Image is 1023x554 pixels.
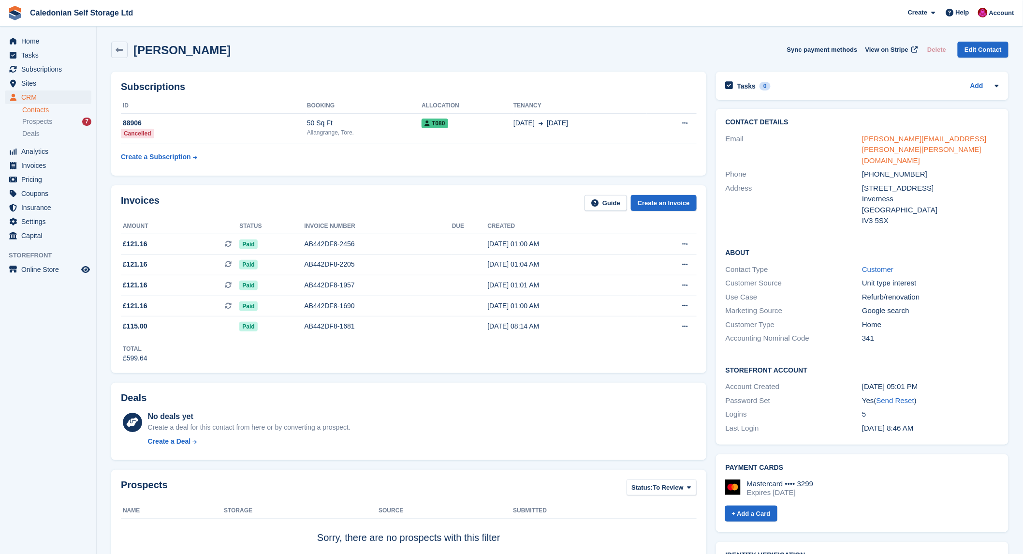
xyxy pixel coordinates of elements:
[317,532,500,543] span: Sorry, there are no prospects with this filter
[487,301,638,311] div: [DATE] 01:00 AM
[123,239,147,249] span: £121.16
[862,135,987,165] a: [PERSON_NAME][EMAIL_ADDRESS][PERSON_NAME][PERSON_NAME][DOMAIN_NAME]
[422,119,448,128] span: T080
[304,280,452,290] div: AB442DF8-1957
[148,422,351,433] div: Create a deal for this contact from here or by converting a prospect.
[5,76,91,90] a: menu
[21,229,79,242] span: Capital
[121,195,160,211] h2: Invoices
[121,148,197,166] a: Create a Subscription
[726,333,862,344] div: Accounting Nominal Code
[726,292,862,303] div: Use Case
[726,247,999,257] h2: About
[121,392,146,404] h2: Deals
[726,134,862,166] div: Email
[5,173,91,186] a: menu
[862,183,999,194] div: [STREET_ADDRESS]
[726,365,999,374] h2: Storefront Account
[123,301,147,311] span: £121.16
[21,48,79,62] span: Tasks
[123,321,147,331] span: £115.00
[121,118,307,128] div: 88906
[224,503,379,519] th: Storage
[239,322,257,331] span: Paid
[865,45,908,55] span: View on Stripe
[862,205,999,216] div: [GEOGRAPHIC_DATA]
[627,479,697,495] button: Status: To Review
[487,259,638,270] div: [DATE] 01:04 AM
[22,105,91,115] a: Contacts
[513,503,696,519] th: Submitted
[978,8,988,17] img: Donald Mathieson
[82,118,91,126] div: 7
[726,183,862,226] div: Address
[121,81,697,92] h2: Subscriptions
[737,82,756,90] h2: Tasks
[5,145,91,158] a: menu
[148,436,191,447] div: Create a Deal
[5,159,91,172] a: menu
[862,305,999,316] div: Google search
[5,62,91,76] a: menu
[21,76,79,90] span: Sites
[133,44,231,57] h2: [PERSON_NAME]
[5,263,91,276] a: menu
[726,119,999,126] h2: Contact Details
[862,194,999,205] div: Inverness
[760,82,771,90] div: 0
[862,409,999,420] div: 5
[970,81,983,92] a: Add
[123,280,147,290] span: £121.16
[862,42,920,58] a: View on Stripe
[862,319,999,330] div: Home
[726,395,862,406] div: Password Set
[747,488,814,497] div: Expires [DATE]
[304,239,452,249] div: AB442DF8-2456
[726,264,862,275] div: Contact Type
[747,479,814,488] div: Mastercard •••• 3299
[8,6,22,20] img: stora-icon-8386f47178a22dfd0bd8f6a31ec36ba5ce8667c1dd55bd0f319d3a0aa187defe.svg
[547,118,568,128] span: [DATE]
[487,219,638,234] th: Created
[21,263,79,276] span: Online Store
[908,8,927,17] span: Create
[21,173,79,186] span: Pricing
[121,152,191,162] div: Create a Subscription
[725,506,777,522] a: + Add a Card
[21,62,79,76] span: Subscriptions
[304,219,452,234] th: Invoice number
[239,219,304,234] th: Status
[726,409,862,420] div: Logins
[22,117,91,127] a: Prospects 7
[239,281,257,290] span: Paid
[725,479,741,495] img: Mastercard Logo
[26,5,137,21] a: Caledonian Self Storage Ltd
[632,483,653,493] span: Status:
[22,129,91,139] a: Deals
[862,395,999,406] div: Yes
[487,321,638,331] div: [DATE] 08:14 AM
[726,305,862,316] div: Marketing Source
[862,169,999,180] div: [PHONE_NUMBER]
[21,187,79,200] span: Coupons
[307,98,422,114] th: Booking
[239,240,257,249] span: Paid
[422,98,513,114] th: Allocation
[21,145,79,158] span: Analytics
[121,503,224,519] th: Name
[862,292,999,303] div: Refurb/renovation
[513,98,647,114] th: Tenancy
[726,319,862,330] div: Customer Type
[123,344,147,353] div: Total
[862,424,913,432] time: 2025-09-14 07:46:57 UTC
[726,169,862,180] div: Phone
[148,411,351,422] div: No deals yet
[21,90,79,104] span: CRM
[22,129,40,138] span: Deals
[80,264,91,275] a: Preview store
[307,118,422,128] div: 50 Sq Ft
[874,396,917,404] span: ( )
[726,278,862,289] div: Customer Source
[239,260,257,270] span: Paid
[121,129,154,138] div: Cancelled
